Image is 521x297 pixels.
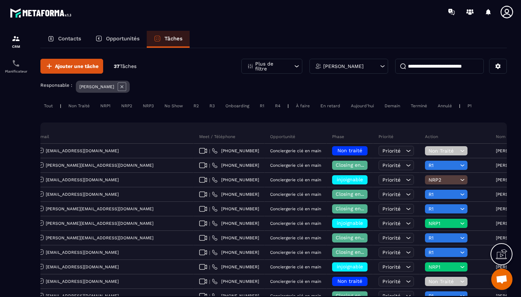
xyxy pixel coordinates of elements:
button: Ajouter une tâche [40,59,103,74]
span: R1 [428,250,458,255]
p: Phase [332,134,344,139]
span: Closing en cours [336,235,376,240]
p: Conciergerie clé en main [270,177,321,182]
div: Non Traité [65,102,93,110]
div: Aujourd'hui [347,102,377,110]
div: Ouvrir le chat [491,269,512,290]
div: À faire [292,102,313,110]
span: R1 [428,162,458,168]
img: logo [10,6,74,19]
p: Conciergerie clé en main [270,221,321,226]
span: NRP1 [428,221,458,226]
p: Conciergerie clé en main [270,206,321,211]
div: En retard [317,102,344,110]
span: Priorité [382,250,400,255]
a: [PHONE_NUMBER] [212,279,259,284]
span: Non Traité [428,279,458,284]
span: injoignable [337,177,363,182]
a: [PHONE_NUMBER] [212,192,259,197]
a: [PHONE_NUMBER] [212,177,259,183]
p: Conciergerie clé en main [270,163,321,168]
span: Non traité [337,148,362,153]
div: R2 [190,102,202,110]
a: [PHONE_NUMBER] [212,235,259,241]
div: P1 [464,102,475,110]
span: Priorité [382,148,400,154]
span: | [209,192,210,197]
p: Conciergerie clé en main [270,279,321,284]
span: Priorité [382,279,400,284]
span: | [209,148,210,154]
a: [PHONE_NUMBER] [212,148,259,154]
a: [PHONE_NUMBER] [212,206,259,212]
p: Conciergerie clé en main [270,264,321,269]
div: Demain [381,102,404,110]
span: Priorité [382,162,400,168]
div: Terminé [407,102,431,110]
a: [PHONE_NUMBER] [212,221,259,226]
span: injoignable [337,264,363,269]
p: | [287,103,289,108]
span: Non traité [337,278,362,284]
span: NRP1 [428,264,458,270]
span: injoignable [337,220,363,226]
span: Priorité [382,177,400,183]
div: R4 [271,102,284,110]
span: | [209,235,210,241]
span: | [209,221,210,226]
a: Contacts [40,31,88,48]
p: Opportunités [106,35,140,42]
p: Priorité [379,134,393,139]
span: | [209,250,210,255]
img: scheduler [12,59,20,68]
span: | [209,177,210,183]
div: Onboarding [222,102,253,110]
p: Tâches [164,35,183,42]
div: R3 [206,102,218,110]
p: Conciergerie clé en main [270,250,321,255]
a: schedulerschedulerPlanificateur [2,54,30,79]
p: Contacts [58,35,81,42]
p: Action [425,134,438,139]
span: Closing en cours [336,249,376,255]
span: Priorité [382,264,400,270]
p: [PERSON_NAME] [323,64,364,69]
p: Meet / Téléphone [199,134,235,139]
span: Priorité [382,192,400,197]
div: NRP2 [118,102,136,110]
p: 37 [114,63,136,70]
p: CRM [2,45,30,48]
span: Tâches [120,63,136,69]
div: NRP1 [97,102,114,110]
div: R1 [256,102,268,110]
span: R1 [428,192,458,197]
span: Closing en cours [336,162,376,168]
div: NRP3 [139,102,157,110]
p: Conciergerie clé en main [270,148,321,153]
span: Non Traité [428,148,458,154]
span: | [209,206,210,212]
a: [PHONE_NUMBER] [212,250,259,255]
span: Closing en cours [336,191,376,197]
a: Tâches [147,31,190,48]
p: [PERSON_NAME] [79,84,114,89]
span: | [209,264,210,270]
a: [PHONE_NUMBER] [212,162,259,168]
p: Plus de filtre [255,61,286,71]
p: Conciergerie clé en main [270,192,321,197]
span: Ajouter une tâche [55,63,99,70]
span: | [209,163,210,168]
p: Planificateur [2,69,30,73]
span: NRP2 [428,177,458,183]
a: [PHONE_NUMBER] [212,264,259,270]
a: formationformationCRM [2,29,30,54]
p: Responsable : [40,82,72,88]
span: R1 [428,235,458,241]
span: | [209,279,210,284]
p: | [459,103,460,108]
span: Priorité [382,235,400,241]
p: | [60,103,61,108]
div: Tout [40,102,56,110]
p: Conciergerie clé en main [270,235,321,240]
span: Priorité [382,206,400,212]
